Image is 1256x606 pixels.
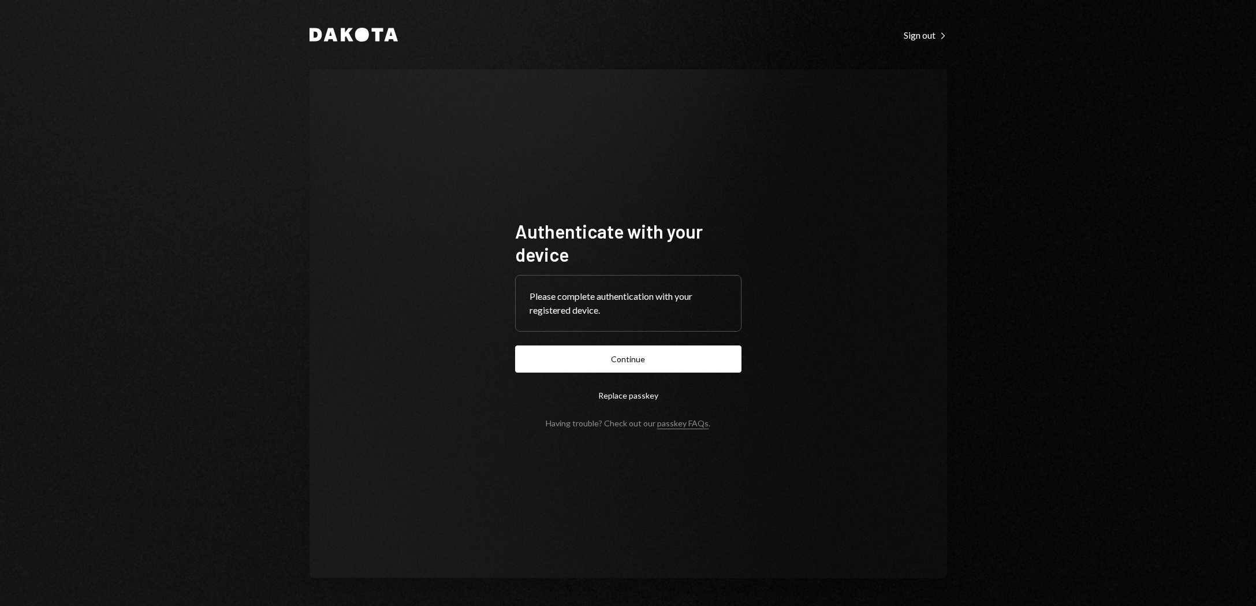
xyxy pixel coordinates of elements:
div: Having trouble? Check out our . [546,418,710,428]
h1: Authenticate with your device [515,220,741,266]
a: Sign out [904,28,947,41]
a: passkey FAQs [657,418,709,429]
button: Continue [515,345,741,373]
div: Please complete authentication with your registered device. [530,289,727,317]
div: Sign out [904,29,947,41]
button: Replace passkey [515,382,741,409]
